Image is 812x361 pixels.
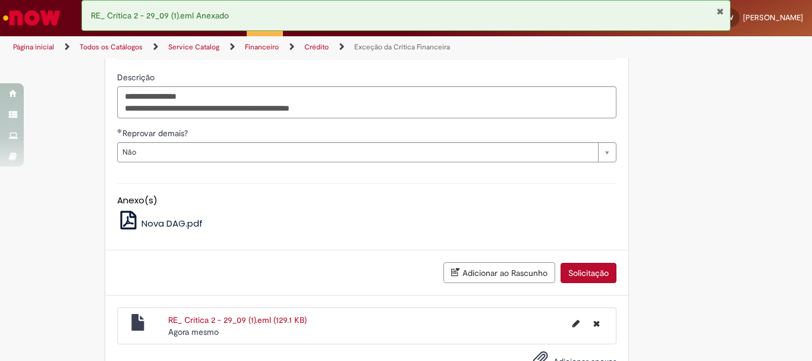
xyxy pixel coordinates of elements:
button: Editar nome de arquivo RE_ Crítica 2 - 29_09 (1).eml [565,314,587,333]
a: Financeiro [245,42,279,52]
span: Reprovar demais? [122,128,190,139]
a: RE_ Crítica 2 - 29_09 (1).eml (129.1 KB) [168,315,307,325]
a: Exceção da Crítica Financeira [354,42,450,52]
textarea: Descrição [117,86,616,118]
img: ServiceNow [1,6,62,30]
span: RE_ Crítica 2 - 29_09 (1).eml Anexado [91,10,229,21]
span: Nova DAG.pdf [141,217,203,230]
span: Não [122,143,592,162]
ul: Trilhas de página [9,36,533,58]
span: Obrigatório Preenchido [117,128,122,133]
time: 29/09/2025 17:35:58 [168,327,219,337]
button: Excluir RE_ Crítica 2 - 29_09 (1).eml [586,314,607,333]
a: Todos os Catálogos [80,42,143,52]
span: Descrição [117,72,157,83]
a: Crédito [304,42,329,52]
h5: Anexo(s) [117,196,616,206]
a: Página inicial [13,42,54,52]
button: Solicitação [561,263,616,283]
button: Fechar Notificação [716,7,724,16]
a: Service Catalog [168,42,219,52]
button: Adicionar ao Rascunho [443,262,555,283]
span: Agora mesmo [168,327,219,337]
a: Nova DAG.pdf [117,217,203,230]
span: [PERSON_NAME] [743,12,803,23]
